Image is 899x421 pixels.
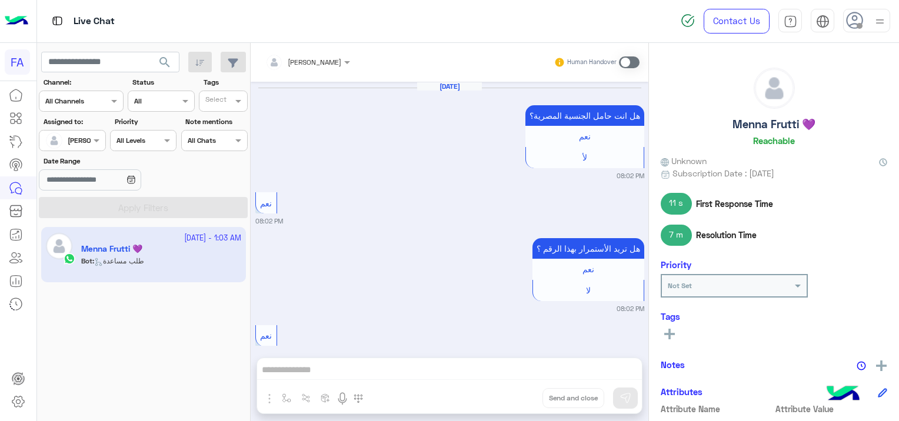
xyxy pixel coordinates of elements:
[115,116,175,127] label: Priority
[44,116,104,127] label: Assigned to:
[417,82,482,91] h6: [DATE]
[617,304,644,313] small: 08:02 PM
[873,14,887,29] img: profile
[567,58,617,67] small: Human Handover
[823,374,864,415] img: hulul-logo.png
[44,156,175,166] label: Date Range
[778,9,802,34] a: tab
[5,49,30,75] div: FA
[681,14,695,28] img: spinner
[132,77,193,88] label: Status
[661,193,692,214] span: 11 s
[661,259,691,270] h6: Priority
[5,9,28,34] img: Logo
[74,14,115,29] p: Live Chat
[696,229,757,241] span: Resolution Time
[857,361,866,370] img: notes
[672,167,774,179] span: Subscription Date : [DATE]
[661,155,707,167] span: Unknown
[255,216,283,226] small: 08:02 PM
[44,77,122,88] label: Channel:
[582,152,587,162] span: لأ
[753,135,795,146] h6: Reachable
[876,360,887,371] img: add
[185,116,246,127] label: Note mentions
[784,15,797,28] img: tab
[542,388,604,408] button: Send and close
[816,15,830,28] img: tab
[617,171,644,181] small: 08:02 PM
[204,77,247,88] label: Tags
[661,386,702,397] h6: Attributes
[661,311,887,322] h6: Tags
[260,330,272,340] span: نعم
[288,58,341,66] span: [PERSON_NAME]
[158,55,172,69] span: search
[260,198,272,208] span: نعم
[579,131,591,141] span: نعم
[661,403,773,415] span: Attribute Name
[661,225,692,246] span: 7 m
[39,197,248,218] button: Apply Filters
[151,52,179,77] button: search
[204,94,227,108] div: Select
[525,105,644,126] p: 23/9/2025, 8:02 PM
[586,285,591,295] span: لا
[696,198,773,210] span: First Response Time
[532,238,644,259] p: 23/9/2025, 8:02 PM
[661,359,685,370] h6: Notes
[46,132,62,149] img: defaultAdmin.png
[775,403,888,415] span: Attribute Value
[732,118,815,131] h5: Menna Frutti 💜
[754,68,794,108] img: defaultAdmin.png
[50,14,65,28] img: tab
[582,264,594,274] span: نعم
[704,9,770,34] a: Contact Us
